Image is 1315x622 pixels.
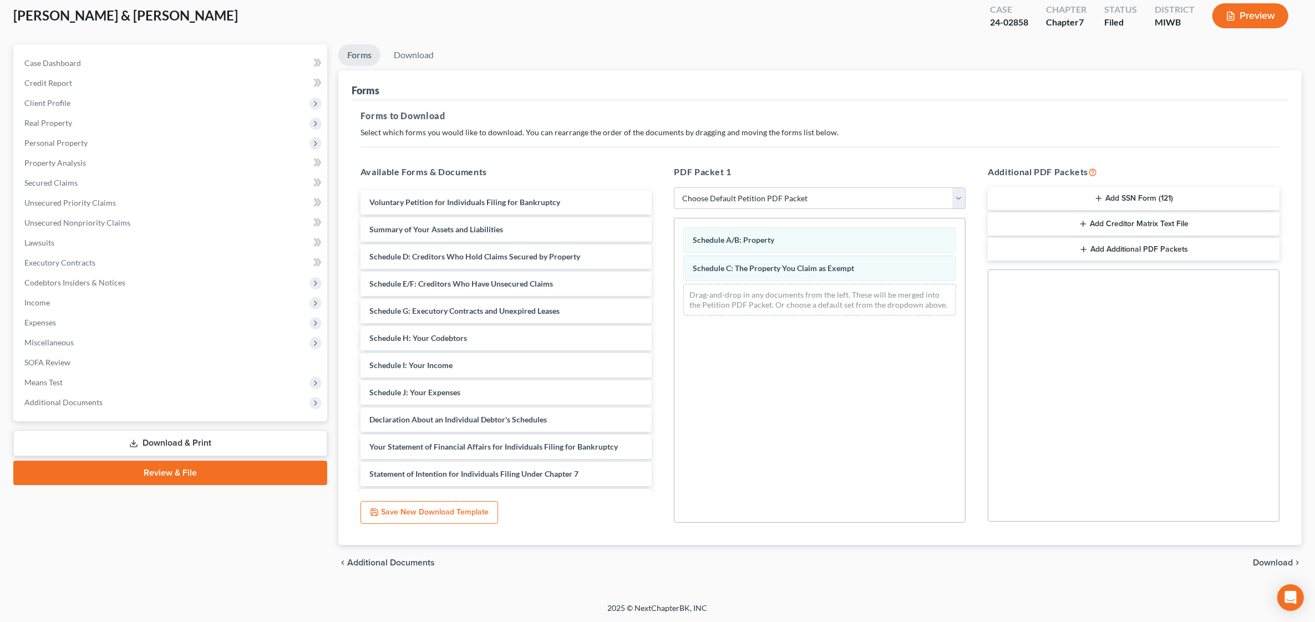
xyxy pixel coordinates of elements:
[369,279,553,288] span: Schedule E/F: Creditors Who Have Unsecured Claims
[16,73,327,93] a: Credit Report
[683,284,956,315] div: Drag-and-drop in any documents from the left. These will be merged into the Petition PDF Packet. ...
[1155,3,1195,16] div: District
[24,338,74,347] span: Miscellaneous
[24,397,103,407] span: Additional Documents
[1155,16,1195,29] div: MIWB
[24,198,116,207] span: Unsecured Priority Claims
[24,218,130,227] span: Unsecured Nonpriority Claims
[1079,17,1084,27] span: 7
[988,212,1280,236] button: Add Creditor Matrix Text File
[369,252,580,261] span: Schedule D: Creditors Who Hold Claims Secured by Property
[13,430,327,456] a: Download & Print
[385,44,443,66] a: Download
[369,415,547,424] span: Declaration About an Individual Debtor's Schedules
[361,109,1280,123] h5: Forms to Download
[24,178,78,187] span: Secured Claims
[16,173,327,193] a: Secured Claims
[16,253,327,273] a: Executory Contracts
[369,442,618,451] span: Your Statement of Financial Affairs for Individuals Filing for Bankruptcy
[361,127,1280,138] p: Select which forms you would like to download. You can rearrange the order of the documents by dr...
[369,333,467,343] span: Schedule H: Your Codebtors
[24,58,81,68] span: Case Dashboard
[24,298,50,307] span: Income
[1212,3,1288,28] button: Preview
[24,358,70,367] span: SOFA Review
[24,238,54,247] span: Lawsuits
[693,263,854,273] span: Schedule C: The Property You Claim as Exempt
[352,84,379,97] div: Forms
[24,278,125,287] span: Codebtors Insiders & Notices
[24,138,88,147] span: Personal Property
[1104,3,1137,16] div: Status
[361,165,652,179] h5: Available Forms & Documents
[1046,16,1086,29] div: Chapter
[338,558,347,567] i: chevron_left
[990,16,1028,29] div: 24-02858
[369,469,578,478] span: Statement of Intention for Individuals Filing Under Chapter 7
[16,233,327,253] a: Lawsuits
[338,44,380,66] a: Forms
[693,235,774,244] span: Schedule A/B: Property
[16,153,327,173] a: Property Analysis
[1253,558,1293,567] span: Download
[369,388,460,397] span: Schedule J: Your Expenses
[13,461,327,485] a: Review & File
[24,78,72,88] span: Credit Report
[988,238,1280,261] button: Add Additional PDF Packets
[369,225,503,234] span: Summary of Your Assets and Liabilities
[1046,3,1086,16] div: Chapter
[988,187,1280,211] button: Add SSN Form (121)
[361,501,498,524] button: Save New Download Template
[16,53,327,73] a: Case Dashboard
[16,193,327,213] a: Unsecured Priority Claims
[24,258,95,267] span: Executory Contracts
[369,360,453,370] span: Schedule I: Your Income
[24,98,70,108] span: Client Profile
[24,378,63,387] span: Means Test
[24,158,86,167] span: Property Analysis
[369,306,560,315] span: Schedule G: Executory Contracts and Unexpired Leases
[988,165,1280,179] h5: Additional PDF Packets
[24,318,56,327] span: Expenses
[1277,584,1304,611] div: Open Intercom Messenger
[13,7,238,23] span: [PERSON_NAME] & [PERSON_NAME]
[16,213,327,233] a: Unsecured Nonpriority Claims
[369,197,560,207] span: Voluntary Petition for Individuals Filing for Bankruptcy
[1253,558,1302,567] button: Download chevron_right
[24,118,72,128] span: Real Property
[338,558,435,567] a: chevron_left Additional Documents
[347,558,435,567] span: Additional Documents
[16,353,327,373] a: SOFA Review
[990,3,1028,16] div: Case
[1104,16,1137,29] div: Filed
[674,165,966,179] h5: PDF Packet 1
[1293,558,1302,567] i: chevron_right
